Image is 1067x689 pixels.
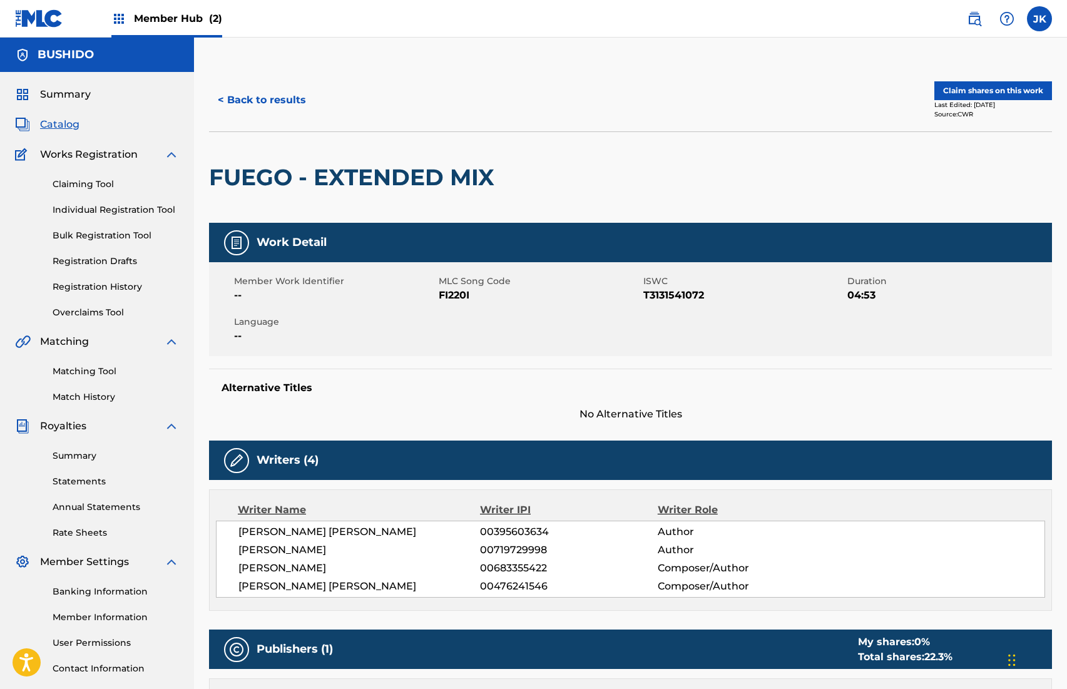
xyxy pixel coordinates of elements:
[934,100,1052,110] div: Last Edited: [DATE]
[658,561,819,576] span: Composer/Author
[1008,641,1016,679] div: Drag
[53,501,179,514] a: Annual Statements
[38,48,94,62] h5: BUSHIDO
[238,503,480,518] div: Writer Name
[15,48,30,63] img: Accounts
[480,543,657,558] span: 00719729998
[234,315,436,329] span: Language
[994,6,1019,31] div: Help
[53,585,179,598] a: Banking Information
[15,87,30,102] img: Summary
[15,334,31,349] img: Matching
[229,642,244,657] img: Publishers
[111,11,126,26] img: Top Rightsholders
[229,453,244,468] img: Writers
[257,235,327,250] h5: Work Detail
[480,561,657,576] span: 00683355422
[1004,629,1067,689] iframe: Chat Widget
[967,11,982,26] img: search
[134,11,222,26] span: Member Hub
[222,382,1039,394] h5: Alternative Titles
[209,13,222,24] span: (2)
[439,288,640,303] span: FI220I
[238,524,480,539] span: [PERSON_NAME] [PERSON_NAME]
[15,147,31,162] img: Works Registration
[53,526,179,539] a: Rate Sheets
[257,642,333,656] h5: Publishers (1)
[238,543,480,558] span: [PERSON_NAME]
[209,163,501,191] h2: FUEGO - EXTENDED MIX
[999,11,1014,26] img: help
[53,636,179,650] a: User Permissions
[53,611,179,624] a: Member Information
[480,579,657,594] span: 00476241546
[858,635,952,650] div: My shares:
[238,579,480,594] span: [PERSON_NAME] [PERSON_NAME]
[164,334,179,349] img: expand
[658,524,819,539] span: Author
[234,288,436,303] span: --
[480,524,657,539] span: 00395603634
[53,365,179,378] a: Matching Tool
[53,280,179,293] a: Registration History
[257,453,319,467] h5: Writers (4)
[924,651,952,663] span: 22.3 %
[934,81,1052,100] button: Claim shares on this work
[164,419,179,434] img: expand
[53,662,179,675] a: Contact Information
[40,147,138,162] span: Works Registration
[1032,470,1067,571] iframe: Resource Center
[53,449,179,462] a: Summary
[40,334,89,349] span: Matching
[209,407,1052,422] span: No Alternative Titles
[40,117,79,132] span: Catalog
[15,9,63,28] img: MLC Logo
[234,329,436,344] span: --
[53,229,179,242] a: Bulk Registration Tool
[40,87,91,102] span: Summary
[53,390,179,404] a: Match History
[238,561,480,576] span: [PERSON_NAME]
[914,636,930,648] span: 0 %
[643,288,845,303] span: T3131541072
[209,84,315,116] button: < Back to results
[643,275,845,288] span: ISWC
[164,554,179,569] img: expand
[53,178,179,191] a: Claiming Tool
[658,579,819,594] span: Composer/Author
[847,288,1049,303] span: 04:53
[1027,6,1052,31] div: User Menu
[15,554,30,569] img: Member Settings
[40,554,129,569] span: Member Settings
[53,475,179,488] a: Statements
[15,419,30,434] img: Royalties
[658,503,819,518] div: Writer Role
[934,110,1052,119] div: Source: CWR
[53,306,179,319] a: Overclaims Tool
[40,419,86,434] span: Royalties
[53,255,179,268] a: Registration Drafts
[15,117,79,132] a: CatalogCatalog
[164,147,179,162] img: expand
[234,275,436,288] span: Member Work Identifier
[439,275,640,288] span: MLC Song Code
[53,203,179,217] a: Individual Registration Tool
[480,503,658,518] div: Writer IPI
[15,87,91,102] a: SummarySummary
[847,275,1049,288] span: Duration
[658,543,819,558] span: Author
[15,117,30,132] img: Catalog
[858,650,952,665] div: Total shares:
[962,6,987,31] a: Public Search
[229,235,244,250] img: Work Detail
